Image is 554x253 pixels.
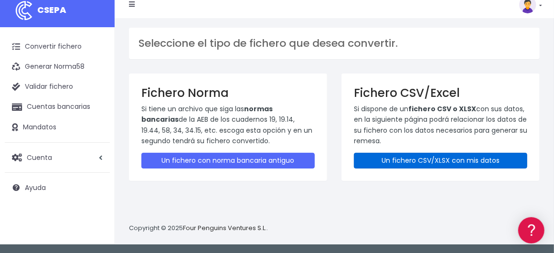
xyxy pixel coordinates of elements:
span: Ayuda [25,183,46,192]
a: Ayuda [5,178,110,198]
a: Convertir fichero [5,37,110,57]
h3: Seleccione el tipo de fichero que desea convertir. [138,37,530,50]
a: Generar Norma58 [5,57,110,77]
strong: fichero CSV o XLSX [408,104,476,114]
a: Mandatos [5,117,110,137]
a: Un fichero CSV/XLSX con mis datos [354,153,527,169]
a: Un fichero con norma bancaria antiguo [141,153,315,169]
a: Cuenta [5,148,110,168]
a: Four Penguins Ventures S.L. [183,223,266,232]
p: Copyright © 2025 . [129,223,268,233]
h3: Fichero Norma [141,86,315,100]
h3: Fichero CSV/Excel [354,86,527,100]
span: Cuenta [27,152,52,162]
span: CSEPA [37,4,66,16]
p: Si tiene un archivo que siga las de la AEB de los cuadernos 19, 19.14, 19.44, 58, 34, 34.15, etc.... [141,104,315,147]
a: Validar fichero [5,77,110,97]
a: Cuentas bancarias [5,97,110,117]
p: Si dispone de un con sus datos, en la siguiente página podrá relacionar los datos de su fichero c... [354,104,527,147]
